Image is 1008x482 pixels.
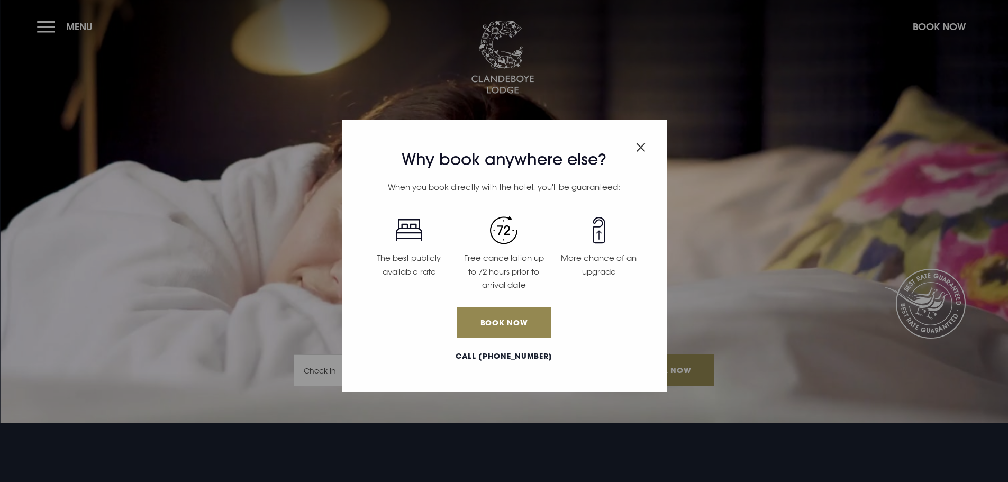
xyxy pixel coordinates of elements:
[457,307,551,338] a: Book Now
[362,351,647,362] a: Call [PHONE_NUMBER]
[636,137,646,154] button: Close modal
[463,251,545,292] p: Free cancellation up to 72 hours prior to arrival date
[368,251,450,278] p: The best publicly available rate
[362,180,647,194] p: When you book directly with the hotel, you'll be guaranteed:
[558,251,640,278] p: More chance of an upgrade
[362,150,647,169] h3: Why book anywhere else?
